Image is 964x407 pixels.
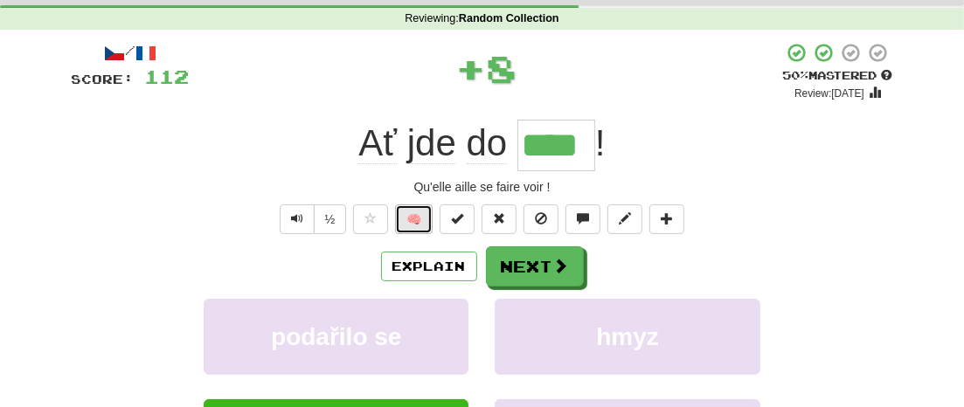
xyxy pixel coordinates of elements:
div: / [72,42,190,64]
span: 8 [486,46,517,90]
button: Play sentence audio (ctl+space) [280,204,315,234]
button: Explain [381,252,477,281]
button: ½ [314,204,347,234]
div: Qu'elle aille se faire voir ! [72,178,893,196]
span: 50 % [783,68,809,82]
button: Set this sentence to 100% Mastered (alt+m) [440,204,475,234]
button: Next [486,246,584,286]
span: do [467,122,508,164]
span: jde [407,122,456,164]
span: Ať [358,122,397,164]
strong: Random Collection [459,12,559,24]
button: Discuss sentence (alt+u) [565,204,600,234]
button: Ignore sentence (alt+i) [524,204,558,234]
button: hmyz [495,299,759,375]
button: Edit sentence (alt+d) [607,204,642,234]
small: Review: [DATE] [794,87,864,100]
button: Add to collection (alt+a) [649,204,684,234]
button: podařilo se [204,299,468,375]
div: Mastered [783,68,893,84]
button: 🧠 [395,204,433,234]
button: Favorite sentence (alt+f) [353,204,388,234]
span: ! [595,122,606,163]
span: hmyz [596,323,659,350]
span: 112 [145,66,190,87]
span: + [455,42,486,94]
span: podařilo se [271,323,401,350]
span: Score: [72,72,135,86]
div: Text-to-speech controls [276,204,347,234]
button: Reset to 0% Mastered (alt+r) [482,204,517,234]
